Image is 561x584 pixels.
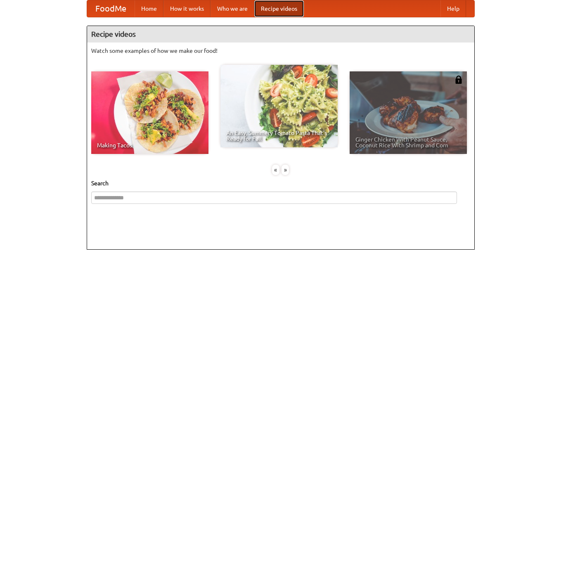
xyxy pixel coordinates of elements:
h4: Recipe videos [87,26,474,43]
a: FoodMe [87,0,135,17]
div: « [272,165,279,175]
h5: Search [91,179,470,187]
div: » [282,165,289,175]
span: An Easy, Summery Tomato Pasta That's Ready for Fall [226,130,332,142]
a: Who we are [211,0,254,17]
p: Watch some examples of how we make our food! [91,47,470,55]
a: Home [135,0,163,17]
img: 483408.png [454,76,463,84]
a: Help [440,0,466,17]
a: Recipe videos [254,0,304,17]
span: Making Tacos [97,142,203,148]
a: An Easy, Summery Tomato Pasta That's Ready for Fall [220,65,338,147]
a: How it works [163,0,211,17]
a: Making Tacos [91,71,208,154]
